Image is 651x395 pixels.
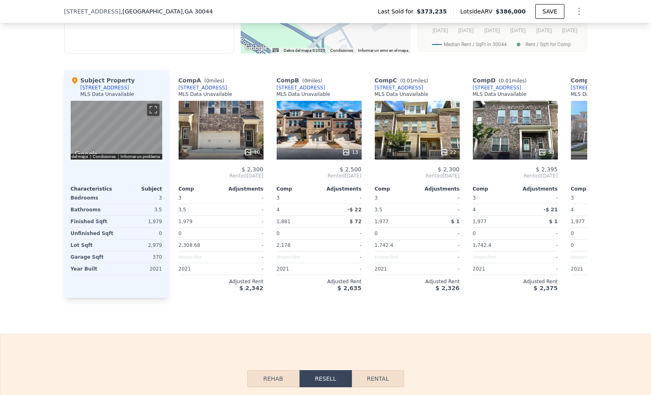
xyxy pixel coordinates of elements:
div: Lot Sqft [71,240,115,251]
div: - [517,263,558,275]
div: Comp C [375,76,432,84]
span: 0 [206,78,210,84]
span: 0 [571,231,574,236]
span: $ 2,375 [534,285,558,291]
button: Datos del mapa [60,154,88,160]
div: MLS Data Unavailable [375,91,429,98]
div: 2021 [179,263,219,275]
a: [STREET_ADDRESS] [375,84,423,91]
a: Abrir esta área en Google Maps (se abre en una ventana nueva) [243,43,270,53]
span: $ 1 [451,219,460,224]
span: 1,742.4 [473,242,492,248]
div: MLS Data Unavailable [277,91,331,98]
div: Unspecified [571,251,612,263]
div: Adjustments [417,186,460,192]
div: 2021 [571,263,612,275]
a: Condiciones [330,48,353,53]
div: Bedrooms [71,192,115,204]
span: -$ 21 [544,207,557,213]
span: 1,979 [179,219,192,224]
div: Comp D [473,76,530,84]
a: Abrir esta área en Google Maps (se abre en una ventana nueva) [73,149,100,160]
span: [STREET_ADDRESS] [64,7,121,16]
div: - [419,251,460,263]
div: MLS Data Unavailable [473,91,527,98]
div: - [419,204,460,215]
div: - [321,192,362,204]
span: Rented [DATE] [179,173,264,179]
div: [STREET_ADDRESS] [81,84,129,91]
div: Year Built [71,263,115,275]
text: Rent / Sqft for Comp [526,42,571,47]
a: Informar un error en el mapa [358,48,408,53]
span: ( miles) [496,78,530,84]
span: Rented [DATE] [473,173,558,179]
text: Median Rent / SqFt in 30044 [444,42,507,47]
div: Adjustments [515,186,558,192]
span: 2,308.68 [179,242,200,248]
div: Comp [375,186,417,192]
span: 2,178 [277,242,291,248]
span: 3 [473,195,476,201]
div: Subject [116,186,162,192]
text: [DATE] [484,28,500,33]
div: - [517,240,558,251]
span: 1,977 [473,219,487,224]
span: $ 2,300 [242,166,263,173]
div: - [223,240,264,251]
div: Adjustments [221,186,264,192]
div: Unspecified [375,251,416,263]
text: [DATE] [458,28,474,33]
div: 3.5 [118,204,162,215]
span: Rented [DATE] [277,173,362,179]
div: Comp A [179,76,228,84]
span: 0 [304,78,307,84]
div: Comp B [277,76,326,84]
div: - [223,228,264,239]
span: Lotside ARV [460,7,495,16]
span: , GA 30044 [183,8,213,15]
span: ( miles) [397,78,431,84]
div: Adjusted Rent [375,278,460,285]
span: $ 2,500 [340,166,361,173]
div: Comp [179,186,221,192]
div: Unfinished Sqft [71,228,115,239]
span: 0 [179,231,182,236]
a: [STREET_ADDRESS] [277,84,325,91]
span: ( miles) [299,78,326,84]
div: Comp [277,186,319,192]
div: - [223,251,264,263]
div: 1,979 [118,216,162,227]
div: 13 [342,148,358,156]
div: Unspecified [179,251,219,263]
span: 0 [473,231,476,236]
span: $ 2,342 [239,285,264,291]
span: 0 [277,231,280,236]
span: Rented [DATE] [375,173,460,179]
button: Combinaciones de teclas [273,48,278,52]
div: 22 [440,148,456,156]
div: - [321,240,362,251]
span: 1,977 [375,219,389,224]
span: $ 72 [349,219,361,224]
span: $ 2,300 [438,166,459,173]
div: Unspecified [277,251,318,263]
button: Rental [352,370,404,387]
span: 1,742.4 [375,242,394,248]
div: Finished Sqft [71,216,115,227]
div: - [223,263,264,275]
div: 0 [118,228,162,239]
text: [DATE] [562,28,577,33]
span: 3 [277,195,280,201]
div: 2021 [473,263,514,275]
div: 3.5 [179,204,219,215]
button: Activar o desactivar la vista de pantalla completa [147,104,159,116]
div: 4 [473,204,514,215]
div: 4 [571,204,612,215]
text: [DATE] [432,28,448,33]
span: 0 [571,242,574,248]
img: Google [243,43,270,53]
button: Resell [300,370,352,387]
span: 1,881 [277,219,291,224]
span: $ 1 [549,219,558,224]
